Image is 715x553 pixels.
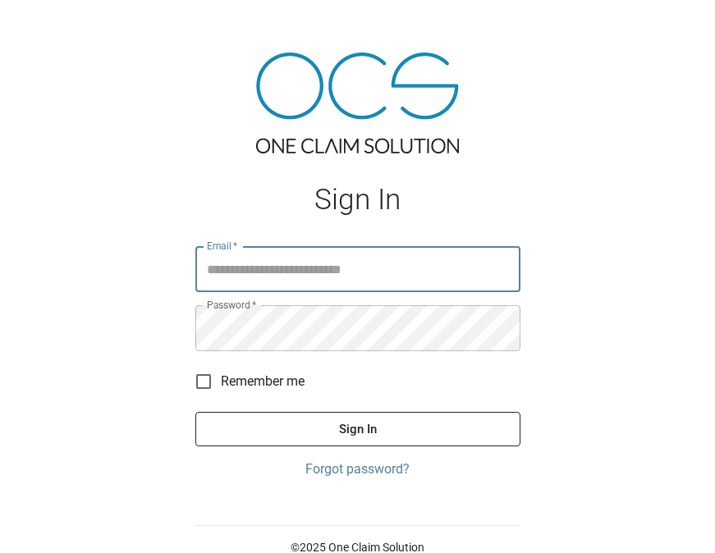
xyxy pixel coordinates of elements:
[207,298,256,312] label: Password
[207,239,238,253] label: Email
[195,459,520,479] a: Forgot password?
[20,10,85,43] img: ocs-logo-white-transparent.png
[195,412,520,446] button: Sign In
[256,53,459,153] img: ocs-logo-tra.png
[195,183,520,217] h1: Sign In
[221,372,305,391] span: Remember me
